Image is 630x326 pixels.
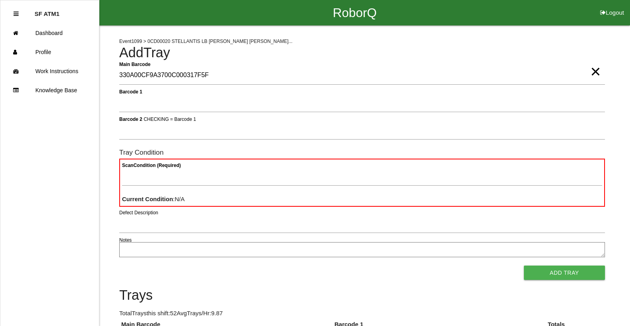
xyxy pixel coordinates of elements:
[119,66,605,85] input: Required
[119,89,142,94] b: Barcode 1
[119,149,605,156] h6: Tray Condition
[0,81,99,100] a: Knowledge Base
[122,196,173,202] b: Current Condition
[119,309,605,318] p: Total Trays this shift: 52 Avg Trays /Hr: 9.87
[119,288,605,303] h4: Trays
[524,266,605,280] button: Add Tray
[0,43,99,62] a: Profile
[122,196,185,202] span: : N/A
[119,61,151,67] b: Main Barcode
[119,116,142,122] b: Barcode 2
[119,209,158,216] label: Defect Description
[590,56,601,72] span: Clear Input
[143,116,196,122] span: CHECKING = Barcode 1
[0,23,99,43] a: Dashboard
[0,62,99,81] a: Work Instructions
[119,45,605,60] h4: Add Tray
[14,4,19,23] div: Close
[119,39,293,44] span: Event 1099 > 0CD00020 STELLANTIS LB [PERSON_NAME] [PERSON_NAME]...
[35,4,60,17] p: SF ATM1
[119,237,132,244] label: Notes
[122,163,181,168] b: Scan Condition (Required)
